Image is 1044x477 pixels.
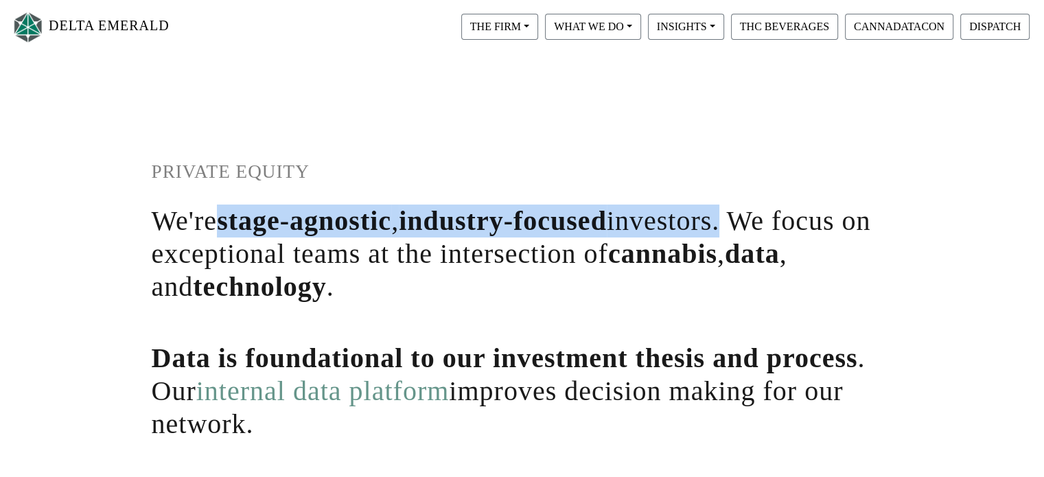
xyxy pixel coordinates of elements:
[152,205,893,303] h1: We're , investors. We focus on exceptional teams at the intersection of , , and .
[196,375,450,406] a: internal data platform
[461,14,538,40] button: THE FIRM
[217,205,391,236] span: stage-agnostic
[957,20,1033,32] a: DISPATCH
[608,238,717,269] span: cannabis
[728,20,842,32] a: THC BEVERAGES
[399,205,607,236] span: industry-focused
[960,14,1030,40] button: DISPATCH
[545,14,641,40] button: WHAT WE DO
[725,238,780,269] span: data
[152,342,858,373] span: Data is foundational to our investment thesis and process
[842,20,957,32] a: CANNADATACON
[648,14,724,40] button: INSIGHTS
[845,14,953,40] button: CANNADATACON
[193,271,326,302] span: technology
[152,342,893,441] h1: . Our improves decision making for our network.
[731,14,838,40] button: THC BEVERAGES
[11,9,45,45] img: Logo
[152,161,893,183] h1: PRIVATE EQUITY
[11,5,170,49] a: DELTA EMERALD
